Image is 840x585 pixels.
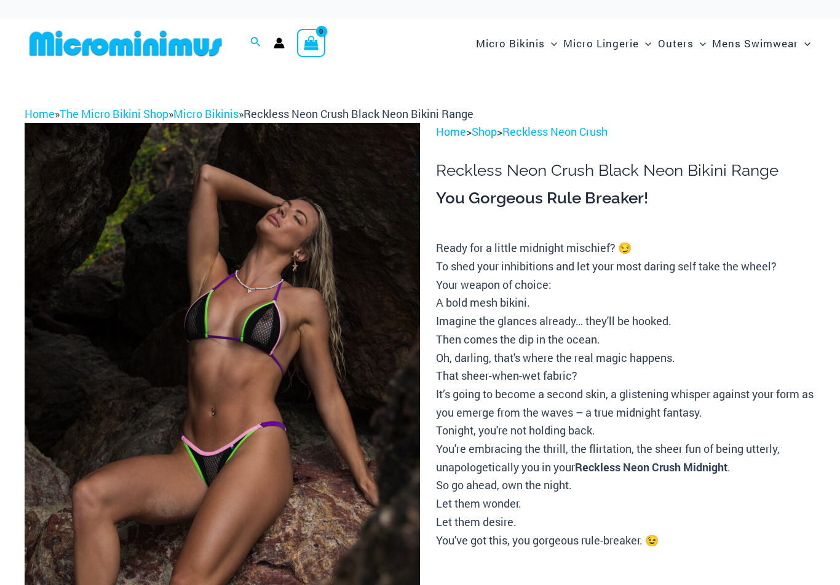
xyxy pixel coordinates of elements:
[545,28,557,59] span: Menu Toggle
[476,28,545,59] span: Micro Bikinis
[25,29,227,57] img: MM SHOP LOGO FLAT
[436,123,815,141] p: > >
[709,25,814,62] a: Mens SwimwearMenu ToggleMenu Toggle
[712,28,798,59] span: Mens Swimwear
[575,460,727,474] b: Reckless Neon Crush Midnight
[658,28,694,59] span: Outers
[436,239,815,549] p: Ready for a little midnight mischief? 😏 To shed your inhibitions and let your most daring self ta...
[436,161,815,180] h1: Reckless Neon Crush Black Neon Bikini Range
[655,25,709,62] a: OutersMenu ToggleMenu Toggle
[473,25,560,62] a: Micro BikinisMenu ToggleMenu Toggle
[639,28,651,59] span: Menu Toggle
[798,28,810,59] span: Menu Toggle
[25,106,55,121] a: Home
[436,188,815,209] h3: You Gorgeous Rule Breaker!
[250,35,261,51] a: Search icon link
[502,124,608,139] a: Reckless Neon Crush
[297,29,325,57] a: View Shopping Cart, empty
[471,23,815,64] nav: Site Navigation
[436,124,466,139] a: Home
[472,124,497,139] a: Shop
[563,28,639,59] span: Micro Lingerie
[694,28,706,59] span: Menu Toggle
[244,106,473,121] span: Reckless Neon Crush Black Neon Bikini Range
[173,106,239,121] a: Micro Bikinis
[274,37,285,49] a: Account icon link
[560,25,654,62] a: Micro LingerieMenu ToggleMenu Toggle
[25,106,473,121] span: » » »
[60,106,168,121] a: The Micro Bikini Shop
